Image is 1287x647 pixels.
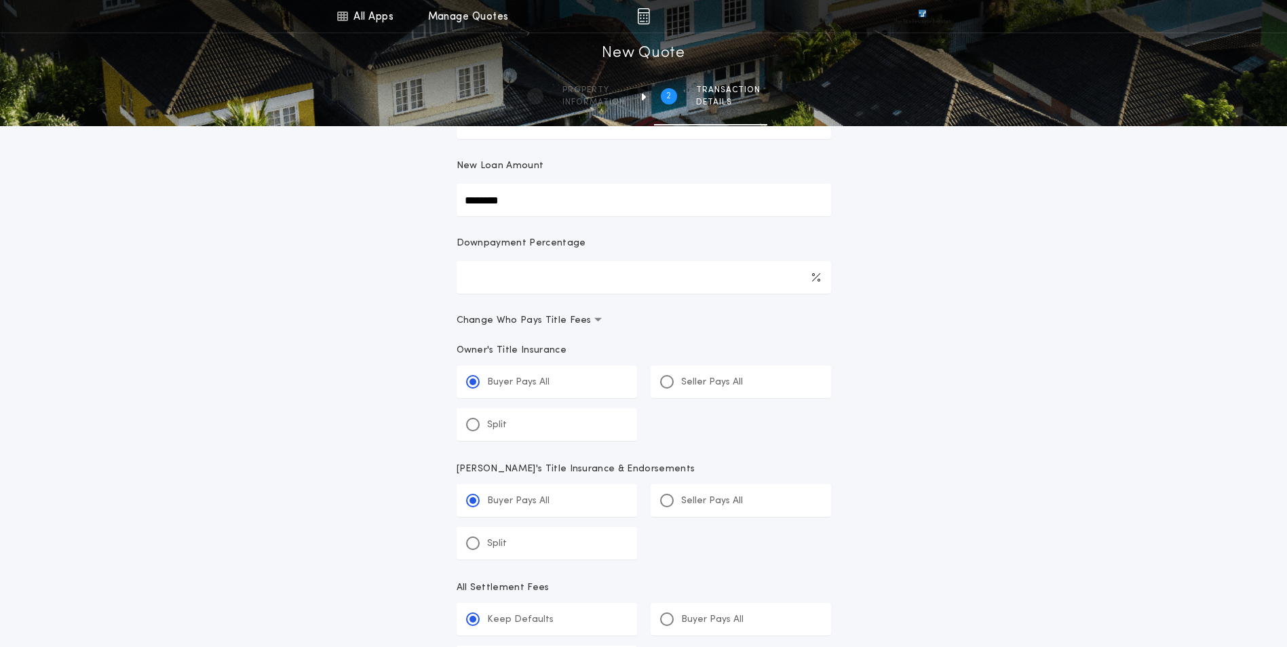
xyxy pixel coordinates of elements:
[681,613,744,627] p: Buyer Pays All
[487,494,550,508] p: Buyer Pays All
[696,85,761,96] span: Transaction
[457,261,831,294] input: Downpayment Percentage
[457,463,831,476] p: [PERSON_NAME]'s Title Insurance & Endorsements
[457,581,831,595] p: All Settlement Fees
[602,43,685,64] h1: New Quote
[562,97,626,108] span: information
[562,85,626,96] span: Property
[457,314,831,328] button: Change Who Pays Title Fees
[487,613,554,627] p: Keep Defaults
[457,344,831,357] p: Owner's Title Insurance
[457,237,586,250] p: Downpayment Percentage
[681,494,743,508] p: Seller Pays All
[681,376,743,389] p: Seller Pays All
[487,376,550,389] p: Buyer Pays All
[457,159,544,173] p: New Loan Amount
[487,537,507,551] p: Split
[637,8,650,24] img: img
[696,97,761,108] span: details
[894,9,950,23] img: vs-icon
[457,314,602,328] span: Change Who Pays Title Fees
[487,418,507,432] p: Split
[666,91,671,102] h2: 2
[457,184,831,216] input: New Loan Amount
